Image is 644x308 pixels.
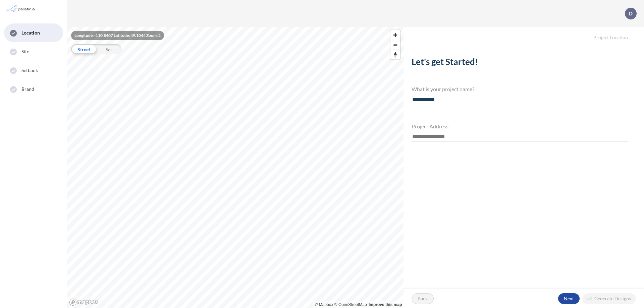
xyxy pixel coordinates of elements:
[21,67,38,74] span: Setback
[315,302,333,307] a: Mapbox
[5,3,38,15] img: Parafin
[67,27,404,308] canvas: Map
[390,40,400,50] button: Zoom out
[369,302,402,307] a: Improve this map
[96,44,121,54] div: Sat
[71,31,164,40] div: Longitude: -110.8407 Latitude: 49.1044 Zoom: 2
[69,298,99,306] a: Mapbox homepage
[412,57,628,70] h2: Let's get Started!
[390,50,400,59] button: Reset bearing to north
[404,27,644,41] h5: Project Location
[21,29,40,36] span: Location
[334,302,367,307] a: OpenStreetMap
[412,123,628,129] h4: Project Address
[412,86,628,92] h4: What is your project name?
[558,293,580,304] button: Next
[21,48,29,55] span: Site
[71,44,96,54] div: Street
[390,30,400,40] button: Zoom in
[21,86,35,93] span: Brand
[629,10,633,16] p: D
[564,295,574,302] p: Next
